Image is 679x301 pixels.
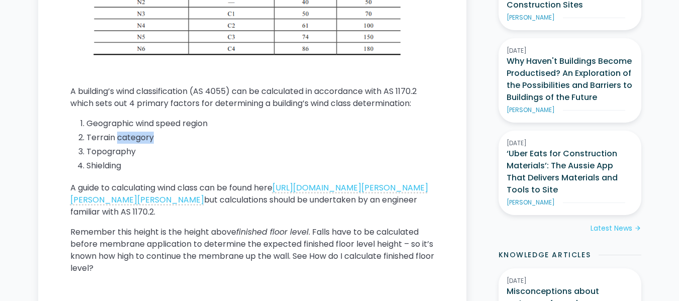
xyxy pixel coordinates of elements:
[507,46,633,55] div: [DATE]
[70,226,434,274] p: Remember this height is the height above . Falls have to be calculated before membrane applicatio...
[507,55,633,104] h3: Why Haven't Buildings Become Productised? An Exploration of the Possibilities and Barriers to Bui...
[236,226,309,238] em: finished floor level
[507,148,633,196] h3: ‘Uber Eats for Construction Materials’: The Aussie App That Delivers Materials and Tools to Site
[507,276,633,285] div: [DATE]
[507,106,555,115] div: [PERSON_NAME]
[499,131,641,215] a: [DATE]‘Uber Eats for Construction Materials’: The Aussie App That Delivers Materials and Tools to...
[86,160,434,172] li: Shielding
[507,198,555,207] div: [PERSON_NAME]
[86,118,434,130] li: Geographic wind speed region
[70,182,434,218] p: A guide to calculating wind class can be found here but calculations should be undertaken by an e...
[499,38,641,123] a: [DATE]Why Haven't Buildings Become Productised? An Exploration of the Possibilities and Barriers ...
[591,223,632,234] div: Latest News
[70,182,428,206] a: [URL][DOMAIN_NAME][PERSON_NAME][PERSON_NAME][PERSON_NAME]
[591,223,641,234] a: Latest Newsarrow_forward
[507,13,555,22] div: [PERSON_NAME]
[634,224,641,234] div: arrow_forward
[499,250,591,260] h2: Knowledge Articles
[86,132,434,144] li: Terrain category
[70,85,434,110] p: A building’s wind classification (AS 4055) can be calculated in accordance with AS 1170.2 which s...
[86,146,434,158] li: Topography
[507,139,633,148] div: [DATE]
